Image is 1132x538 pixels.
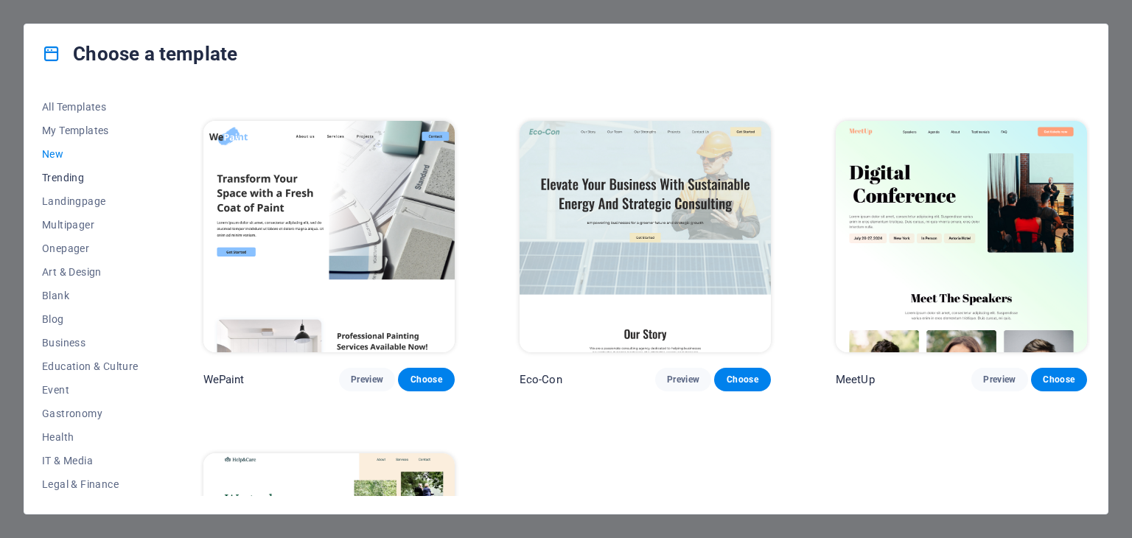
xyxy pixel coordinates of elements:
span: Legal & Finance [42,478,139,490]
span: Blank [42,290,139,301]
img: Eco-Con [520,121,771,352]
button: Choose [714,368,770,391]
button: Blog [42,307,139,331]
span: Landingpage [42,195,139,207]
button: Legal & Finance [42,472,139,496]
span: Blog [42,313,139,325]
button: Preview [655,368,711,391]
h4: Choose a template [42,42,237,66]
button: IT & Media [42,449,139,472]
span: Event [42,384,139,396]
button: Business [42,331,139,354]
button: Event [42,378,139,402]
button: Onepager [42,237,139,260]
span: Preview [983,374,1016,385]
span: All Templates [42,101,139,113]
span: My Templates [42,125,139,136]
button: Preview [339,368,395,391]
button: Choose [1031,368,1087,391]
span: Health [42,431,139,443]
span: Preview [667,374,699,385]
button: Trending [42,166,139,189]
button: Blank [42,284,139,307]
span: Choose [1043,374,1075,385]
button: New [42,142,139,166]
img: MeetUp [836,121,1087,352]
button: Choose [398,368,454,391]
button: Preview [971,368,1027,391]
button: Landingpage [42,189,139,213]
img: WePaint [203,121,455,352]
span: Trending [42,172,139,184]
p: Eco-Con [520,372,562,387]
button: Health [42,425,139,449]
span: Choose [410,374,442,385]
span: Choose [726,374,758,385]
span: Education & Culture [42,360,139,372]
span: Onepager [42,242,139,254]
span: New [42,148,139,160]
p: MeetUp [836,372,875,387]
button: Gastronomy [42,402,139,425]
p: WePaint [203,372,245,387]
button: All Templates [42,95,139,119]
span: Business [42,337,139,349]
span: Gastronomy [42,408,139,419]
span: IT & Media [42,455,139,467]
button: Education & Culture [42,354,139,378]
span: Multipager [42,219,139,231]
button: Art & Design [42,260,139,284]
button: My Templates [42,119,139,142]
span: Preview [351,374,383,385]
button: Multipager [42,213,139,237]
span: Art & Design [42,266,139,278]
